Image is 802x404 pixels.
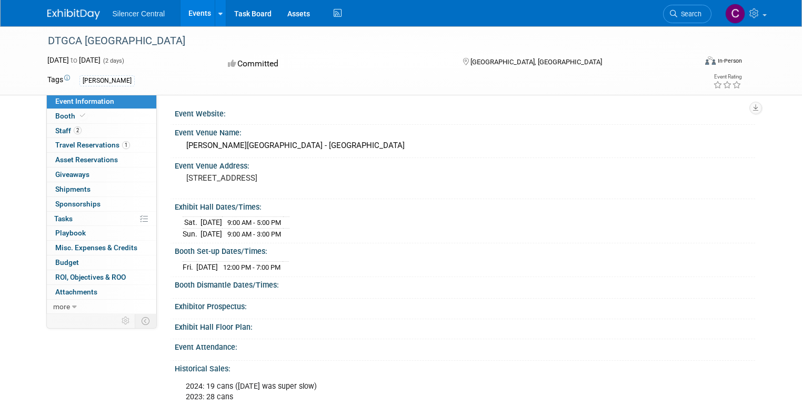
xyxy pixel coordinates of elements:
a: Sponsorships [47,197,156,211]
span: Attachments [55,288,97,296]
div: Event Venue Address: [175,158,755,171]
div: In-Person [717,57,742,65]
span: Staff [55,126,82,135]
img: Format-Inperson.png [705,56,716,65]
div: Booth Dismantle Dates/Times: [175,277,755,290]
span: Search [677,10,701,18]
td: Sun. [183,228,200,239]
div: Historical Sales: [175,361,755,374]
td: [DATE] [196,261,218,272]
a: Tasks [47,212,156,226]
a: more [47,300,156,314]
span: Asset Reservations [55,155,118,164]
span: 1 [122,141,130,149]
div: DTGCA [GEOGRAPHIC_DATA] [44,32,683,51]
span: Event Information [55,97,114,105]
span: [GEOGRAPHIC_DATA], [GEOGRAPHIC_DATA] [470,58,602,66]
a: Attachments [47,285,156,299]
pre: [STREET_ADDRESS] [186,173,405,183]
a: Event Information [47,94,156,109]
span: Playbook [55,229,86,237]
span: Travel Reservations [55,141,130,149]
a: Shipments [47,182,156,196]
a: Asset Reservations [47,153,156,167]
span: Budget [55,258,79,267]
div: Exhibit Hall Floor Plan: [175,319,755,332]
span: more [53,302,70,311]
a: ROI, Objectives & ROO [47,270,156,284]
a: Travel Reservations1 [47,138,156,152]
img: ExhibitDay [47,9,100,19]
span: Misc. Expenses & Credits [55,243,137,252]
span: Silencer Central [113,9,165,18]
span: 9:00 AM - 5:00 PM [227,219,281,226]
div: [PERSON_NAME] [79,75,135,86]
span: Shipments [55,185,91,193]
span: Tasks [54,214,73,223]
span: [DATE] [DATE] [47,56,101,64]
a: Budget [47,255,156,270]
span: Sponsorships [55,200,101,208]
div: Exhibitor Prospectus: [175,299,755,312]
td: [DATE] [200,228,222,239]
td: [DATE] [200,217,222,229]
a: Misc. Expenses & Credits [47,241,156,255]
span: 12:00 PM - 7:00 PM [223,263,280,271]
div: Event Venue Name: [175,125,755,138]
td: Toggle Event Tabs [135,314,156,328]
span: 9:00 AM - 3:00 PM [227,230,281,238]
td: Tags [47,74,70,86]
i: Booth reservation complete [80,113,85,119]
div: Committed [225,55,446,73]
span: (2 days) [102,57,124,64]
td: Fri. [183,261,196,272]
span: Booth [55,112,87,120]
a: Staff2 [47,124,156,138]
div: Event Rating [713,74,741,80]
a: Booth [47,109,156,123]
a: Playbook [47,226,156,240]
div: Event Attendance: [175,339,755,352]
div: Booth Set-up Dates/Times: [175,243,755,257]
td: Sat. [183,217,200,229]
td: Personalize Event Tab Strip [117,314,135,328]
div: Event Format [639,55,742,71]
div: Exhibit Hall Dates/Times: [175,199,755,212]
div: [PERSON_NAME][GEOGRAPHIC_DATA] - [GEOGRAPHIC_DATA] [183,137,747,154]
a: Giveaways [47,167,156,182]
a: Search [663,5,711,23]
img: Carin Froehlich [725,4,745,24]
span: ROI, Objectives & ROO [55,273,126,281]
span: 2 [74,126,82,134]
span: Giveaways [55,170,89,179]
span: to [69,56,79,64]
div: Event Website: [175,106,755,119]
